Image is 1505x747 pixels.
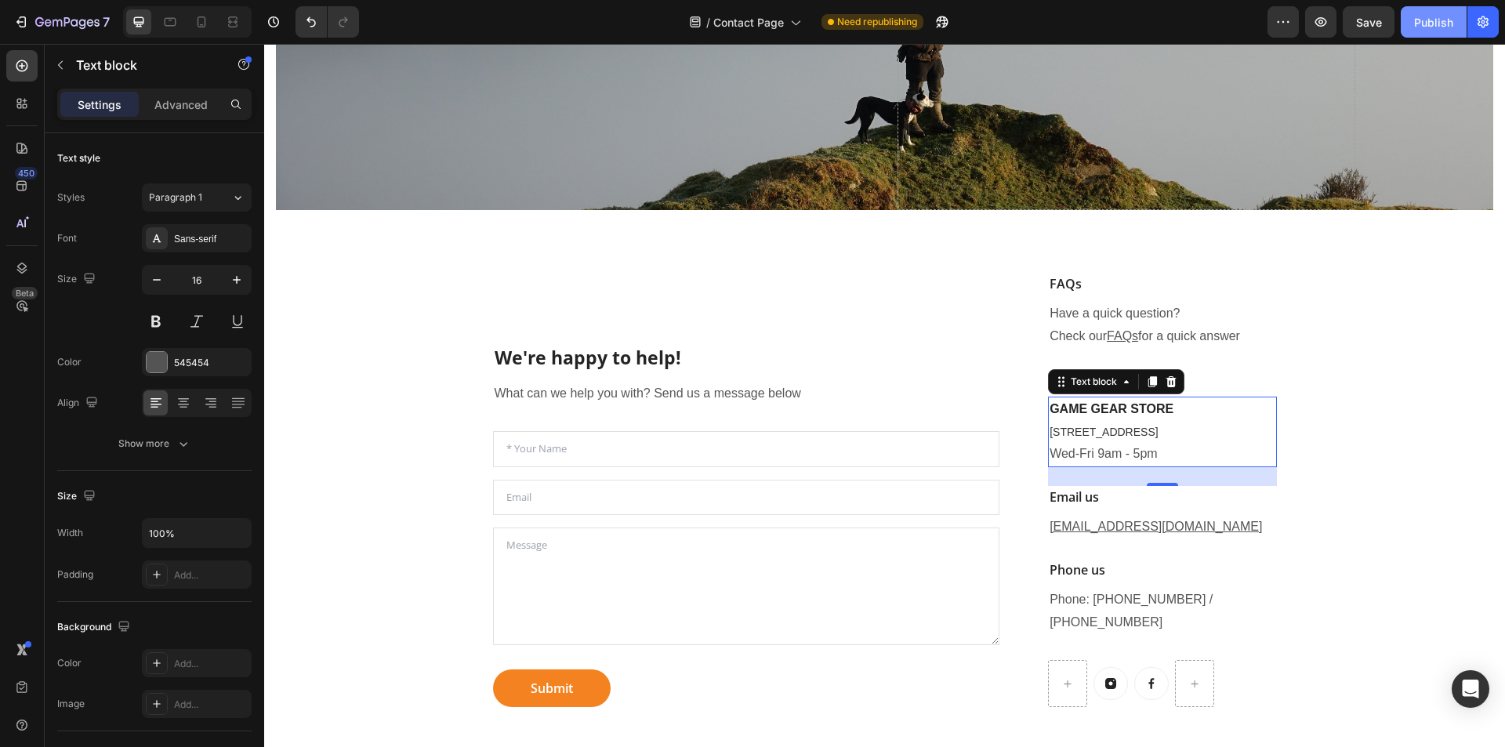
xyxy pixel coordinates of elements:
div: Add... [174,568,248,582]
p: 7 [103,13,110,31]
div: Sans-serif [174,232,248,246]
span: / [706,14,710,31]
div: Size [57,269,99,290]
u: FAQs [843,285,874,299]
span: [STREET_ADDRESS] [785,382,894,394]
span: Need republishing [837,15,917,29]
div: Text block [803,331,856,345]
div: Align [57,393,101,414]
div: Background [57,617,133,638]
div: 545454 [174,356,248,370]
span: Save [1356,16,1382,29]
button: Save [1343,6,1394,38]
p: Wed-Fri 9am - 5pm [785,399,1010,422]
h3: Phone us [784,515,1012,537]
button: Paragraph 1 [142,183,252,212]
span: FAQs [785,231,818,248]
button: Show more [57,430,252,458]
strong: GAME GEAR STORE [785,358,909,372]
p: Advanced [154,96,208,113]
button: Publish [1401,6,1467,38]
p: Text block [76,56,209,74]
div: Show more [118,436,191,451]
div: Open Intercom Messenger [1452,670,1489,708]
div: Rich Text Editor. Editing area: main [784,353,1012,423]
div: Text style [57,151,100,165]
div: Color [57,656,82,670]
button: 7 [6,6,117,38]
div: 450 [15,167,38,179]
div: Add... [174,698,248,712]
iframe: Design area [264,44,1505,747]
span: Email us [785,444,835,462]
div: Submit [267,635,309,654]
div: Color [57,355,82,369]
div: Padding [57,568,93,582]
div: Size [57,486,99,507]
span: Paragraph 1 [149,190,202,205]
div: Image [57,697,85,711]
div: Font [57,231,77,245]
div: Publish [1414,14,1453,31]
input: Auto [143,519,251,547]
p: Phone: [PHONE_NUMBER] / [PHONE_NUMBER] [785,545,1010,590]
span: Contact Page [713,14,784,31]
div: Add... [174,657,248,671]
div: Undo/Redo [296,6,359,38]
p: Settings [78,96,121,113]
u: [EMAIL_ADDRESS][DOMAIN_NAME] [785,476,998,489]
div: Beta [12,287,38,299]
div: Width [57,526,83,540]
p: Have a quick question? Check our for a quick answer [785,259,1010,304]
div: Styles [57,190,85,205]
